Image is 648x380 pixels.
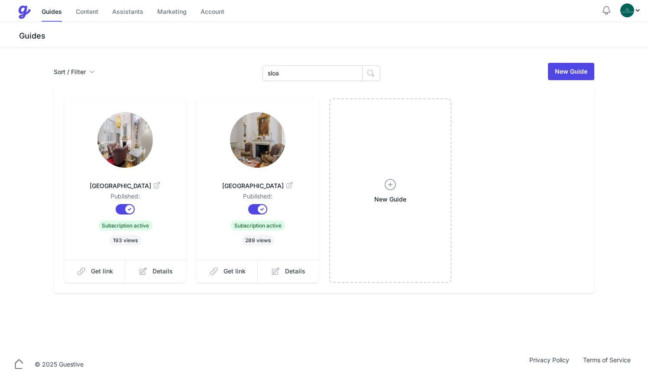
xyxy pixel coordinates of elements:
span: New Guide [374,195,406,204]
button: Notifications [601,5,612,16]
h3: Guides [17,31,648,41]
span: 289 views [242,235,274,246]
a: Details [125,260,186,283]
a: Privacy Policy [522,356,576,373]
img: oovs19i4we9w73xo0bfpgswpi0cd [620,3,634,17]
span: Details [152,267,173,276]
a: Get link [64,260,126,283]
img: z7amo3wlo5gjbjutlib2dn7816ti [230,112,285,168]
a: [GEOGRAPHIC_DATA] [211,171,305,192]
a: New Guide [548,63,594,80]
a: Account [201,3,224,22]
span: Subscription active [231,221,285,231]
dd: Published: [211,192,305,204]
span: Subscription active [98,221,152,231]
div: Profile Menu [620,3,641,17]
a: Assistants [112,3,143,22]
iframe: chat widget [555,361,644,380]
button: Sort / Filter [54,68,94,76]
a: Guides [42,3,62,22]
span: [GEOGRAPHIC_DATA] [78,182,172,190]
a: [GEOGRAPHIC_DATA] [78,171,172,192]
img: Guestive Guides [17,5,31,19]
a: Content [76,3,98,22]
a: Details [258,260,319,283]
span: [GEOGRAPHIC_DATA] [211,182,305,190]
img: eg66qemvp6bw0rlldk4d7r1crl42 [97,112,153,168]
span: 193 views [110,235,141,246]
a: Get link [197,260,258,283]
input: Search Guides [262,65,363,81]
dd: Published: [78,192,172,204]
a: Terms of Service [576,356,638,373]
span: Details [285,267,305,276]
span: Get link [224,267,246,276]
span: Get link [91,267,113,276]
a: Marketing [157,3,187,22]
a: New Guide [329,98,451,283]
div: © 2025 Guestive [35,360,84,369]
